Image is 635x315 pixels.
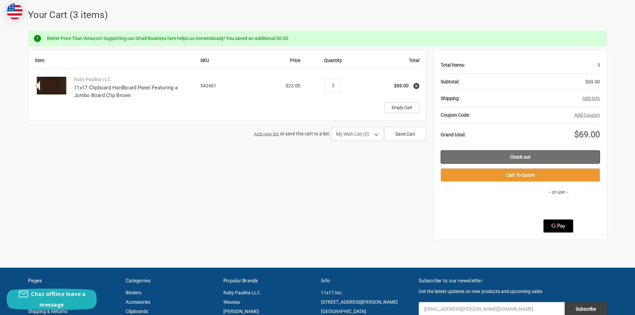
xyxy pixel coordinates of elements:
[200,83,216,88] span: 542461
[35,70,67,102] img: 11x17 Clipboard Hardboard Panel Featuring a Jumbo Board Clip Brown
[384,102,419,113] a: Empty Cart
[223,277,314,285] h5: Popular Brands
[35,57,200,69] th: Item
[441,132,465,137] strong: Grand total:
[280,130,330,137] span: or save this cart to a list:
[419,277,607,285] h5: Subscribe to our newsletter
[441,79,459,84] strong: Subtotal:
[31,290,86,308] span: Chat offline leave a message
[200,57,246,69] th: SKU
[441,168,600,182] button: Cart To Quote
[394,83,409,88] strong: $69.00
[321,277,412,285] h5: Info
[585,79,600,84] span: $69.00
[574,112,600,119] button: Add Coupon
[533,203,583,216] iframe: PayPal-paypal
[582,95,600,102] button: Add Info
[126,299,150,305] a: Accessories
[465,57,600,73] div: 3
[47,36,288,41] span: Better Price Than Amazon! Supporting our Small Business here helps us tremendously! You saved an ...
[28,309,67,314] a: Shipping & Returns
[28,277,119,285] h5: Pages
[286,83,300,88] span: $23.00
[580,297,635,315] iframe: Google Customer Reviews
[304,57,362,69] th: Quantity
[441,150,600,164] a: Check out
[362,57,419,69] th: Total
[223,299,240,305] a: Wausau
[441,62,465,68] strong: Total Items:
[7,3,23,19] img: duty and tax information for United States
[246,57,304,69] th: Price
[74,76,193,83] p: Ruby Paulina LLC.
[126,290,141,295] a: Binders
[441,96,460,101] strong: Shipping:
[126,277,216,285] h5: Categories
[254,131,279,136] a: Add new list
[419,288,607,295] p: Get the latest updates on new products and upcoming sales
[7,289,97,310] button: Chat offline leave a message
[543,219,573,233] button: Google Pay
[574,130,600,139] span: $69.00
[517,189,600,196] p: -- or use --
[441,112,470,118] strong: Coupon Code:
[126,309,148,314] a: Clipboards
[223,290,261,295] a: Ruby Paulina LLC.
[384,127,426,141] input: Save Cart
[223,309,259,314] a: [PERSON_NAME]
[28,8,607,22] h1: Your Cart (3 items)
[74,85,178,98] a: 11x17 Clipboard Hardboard Panel Featuring a Jumbo Board Clip Brown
